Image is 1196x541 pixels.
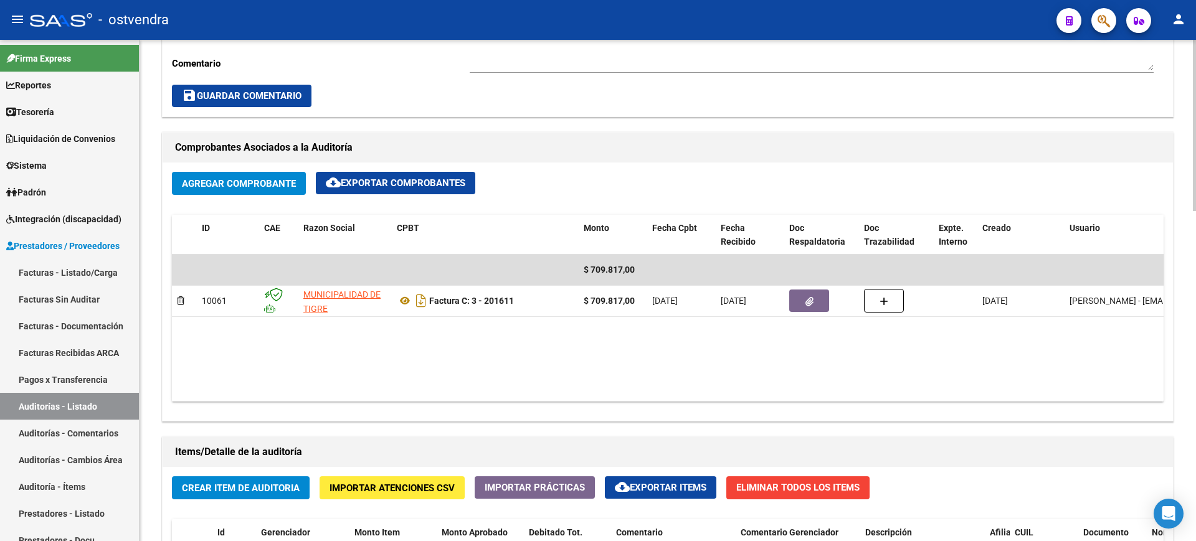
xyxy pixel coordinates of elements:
[172,476,310,499] button: Crear Item de Auditoria
[6,159,47,172] span: Sistema
[1015,527,1033,537] span: CUIL
[859,215,934,256] datatable-header-cell: Doc Trazabilidad
[217,527,225,537] span: Id
[741,527,838,537] span: Comentario Gerenciador
[485,482,585,493] span: Importar Prácticas
[475,476,595,499] button: Importar Prácticas
[172,85,311,107] button: Guardar Comentario
[330,482,455,494] span: Importar Atenciones CSV
[326,175,341,190] mat-icon: cloud_download
[864,223,914,247] span: Doc Trazabilidad
[6,212,121,226] span: Integración (discapacidad)
[172,172,306,195] button: Agregar Comprobante
[721,296,746,306] span: [DATE]
[259,215,298,256] datatable-header-cell: CAE
[442,527,508,537] span: Monto Aprobado
[1154,499,1184,529] div: Open Intercom Messenger
[652,296,678,306] span: [DATE]
[197,215,259,256] datatable-header-cell: ID
[982,296,1008,306] span: [DATE]
[982,223,1011,233] span: Creado
[647,215,716,256] datatable-header-cell: Fecha Cpbt
[303,223,355,233] span: Razon Social
[172,57,470,70] p: Comentario
[939,223,967,247] span: Expte. Interno
[98,6,169,34] span: - ostvendra
[615,479,630,494] mat-icon: cloud_download
[584,296,635,306] strong: $ 709.817,00
[202,223,210,233] span: ID
[529,527,582,537] span: Debitado Tot.
[298,215,392,256] datatable-header-cell: Razon Social
[934,215,977,256] datatable-header-cell: Expte. Interno
[202,296,227,306] span: 10061
[1083,527,1129,537] span: Documento
[316,172,475,194] button: Exportar Comprobantes
[392,215,579,256] datatable-header-cell: CPBT
[175,442,1160,462] h1: Items/Detalle de la auditoría
[354,527,400,537] span: Monto Item
[6,78,51,92] span: Reportes
[1070,223,1100,233] span: Usuario
[736,482,860,493] span: Eliminar Todos los Items
[10,12,25,27] mat-icon: menu
[182,482,300,494] span: Crear Item de Auditoria
[261,527,310,537] span: Gerenciador
[429,296,514,306] strong: Factura C: 3 - 201611
[789,223,845,247] span: Doc Respaldatoria
[264,223,280,233] span: CAE
[784,215,859,256] datatable-header-cell: Doc Respaldatoria
[326,177,465,189] span: Exportar Comprobantes
[6,186,46,199] span: Padrón
[716,215,784,256] datatable-header-cell: Fecha Recibido
[397,223,419,233] span: CPBT
[320,476,465,499] button: Importar Atenciones CSV
[616,527,663,537] span: Comentario
[721,223,756,247] span: Fecha Recibido
[605,476,716,499] button: Exportar Items
[6,132,115,146] span: Liquidación de Convenios
[615,482,706,493] span: Exportar Items
[182,90,301,101] span: Guardar Comentario
[182,178,296,189] span: Agregar Comprobante
[182,88,197,103] mat-icon: save
[175,138,1160,158] h1: Comprobantes Asociados a la Auditoría
[726,476,870,499] button: Eliminar Todos los Items
[6,52,71,65] span: Firma Express
[865,527,912,537] span: Descripción
[652,223,697,233] span: Fecha Cpbt
[6,239,120,253] span: Prestadores / Proveedores
[584,223,609,233] span: Monto
[977,215,1065,256] datatable-header-cell: Creado
[579,215,647,256] datatable-header-cell: Monto
[6,105,54,119] span: Tesorería
[303,289,381,314] span: MUNICIPALIDAD DE TIGRE
[584,265,635,275] span: $ 709.817,00
[1171,12,1186,27] mat-icon: person
[413,291,429,311] i: Descargar documento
